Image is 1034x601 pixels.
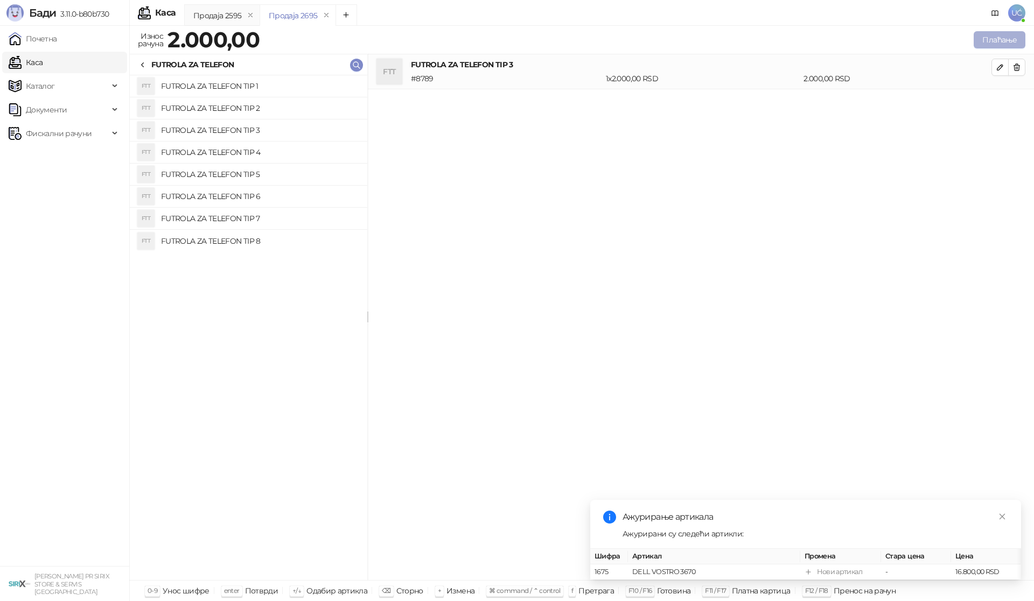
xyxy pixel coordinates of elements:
[137,144,155,161] div: FTT
[137,188,155,205] div: FTT
[1008,4,1025,22] span: UĆ
[9,28,57,50] a: Почетна
[224,586,240,595] span: enter
[245,584,278,598] div: Потврди
[137,122,155,139] div: FTT
[306,584,367,598] div: Одабир артикла
[26,123,92,144] span: Фискални рачуни
[881,564,951,580] td: -
[590,549,628,564] th: Шифра
[578,584,614,598] div: Претрага
[376,59,402,84] div: FTT
[130,75,367,580] div: grid
[137,77,155,95] div: FTT
[571,586,573,595] span: f
[161,210,359,227] h4: FUTROLA ZA TELEFON TIP 7
[396,584,423,598] div: Сторно
[161,122,359,139] h4: FUTROLA ZA TELEFON TIP 3
[161,188,359,205] h4: FUTROLA ZA TELEFON TIP 6
[817,567,862,577] div: Нови артикал
[137,166,155,183] div: FTT
[136,29,165,51] div: Износ рачуна
[996,511,1008,522] a: Close
[604,73,801,84] div: 1 x 2.000,00 RSD
[800,549,881,564] th: Промена
[26,75,55,97] span: Каталог
[161,144,359,161] h4: FUTROLA ZA TELEFON TIP 4
[801,73,994,84] div: 2.000,00 RSD
[269,10,317,22] div: Продаја 2695
[657,584,690,598] div: Готовина
[974,31,1025,48] button: Плаћање
[590,564,628,580] td: 1675
[438,586,441,595] span: +
[881,549,951,564] th: Стара цена
[336,4,357,26] button: Add tab
[951,564,1021,580] td: 16.800,00 RSD
[161,100,359,117] h4: FUTROLA ZA TELEFON TIP 2
[409,73,604,84] div: # 8789
[193,10,241,22] div: Продаја 2595
[628,549,800,564] th: Артикал
[382,586,390,595] span: ⌫
[805,586,828,595] span: F12 / F18
[834,584,896,598] div: Пренос на рачун
[628,564,800,580] td: DELL VOSTRO 3670
[411,59,991,70] h4: FUTROLA ZA TELEFON TIP 3
[987,4,1004,22] a: Документација
[446,584,474,598] div: Измена
[163,584,209,598] div: Унос шифре
[243,11,257,20] button: remove
[319,11,333,20] button: remove
[56,9,109,19] span: 3.11.0-b80b730
[9,52,43,73] a: Каса
[628,586,652,595] span: F10 / F16
[137,210,155,227] div: FTT
[292,586,301,595] span: ↑/↓
[705,586,726,595] span: F11 / F17
[26,99,67,121] span: Документи
[951,549,1021,564] th: Цена
[151,59,234,70] div: FUTROLA ZA TELEFON
[137,100,155,117] div: FTT
[29,6,56,19] span: Бади
[623,528,1008,540] div: Ажурирани су следећи артикли:
[161,166,359,183] h4: FUTROLA ZA TELEFON TIP 5
[998,513,1006,520] span: close
[167,26,260,53] strong: 2.000,00
[732,584,791,598] div: Платна картица
[155,9,176,17] div: Каса
[623,511,1008,524] div: Ажурирање артикала
[6,4,24,22] img: Logo
[161,232,359,250] h4: FUTROLA ZA TELEFON TIP 8
[489,586,561,595] span: ⌘ command / ⌃ control
[137,232,155,250] div: FTT
[9,573,30,595] img: 64x64-companyLogo-cb9a1907-c9b0-4601-bb5e-5084e694c383.png
[603,511,616,524] span: info-circle
[148,586,157,595] span: 0-9
[161,77,359,95] h4: FUTROLA ZA TELEFON TIP 1
[34,572,109,596] small: [PERSON_NAME] PR SIRIX STORE & SERVIS [GEOGRAPHIC_DATA]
